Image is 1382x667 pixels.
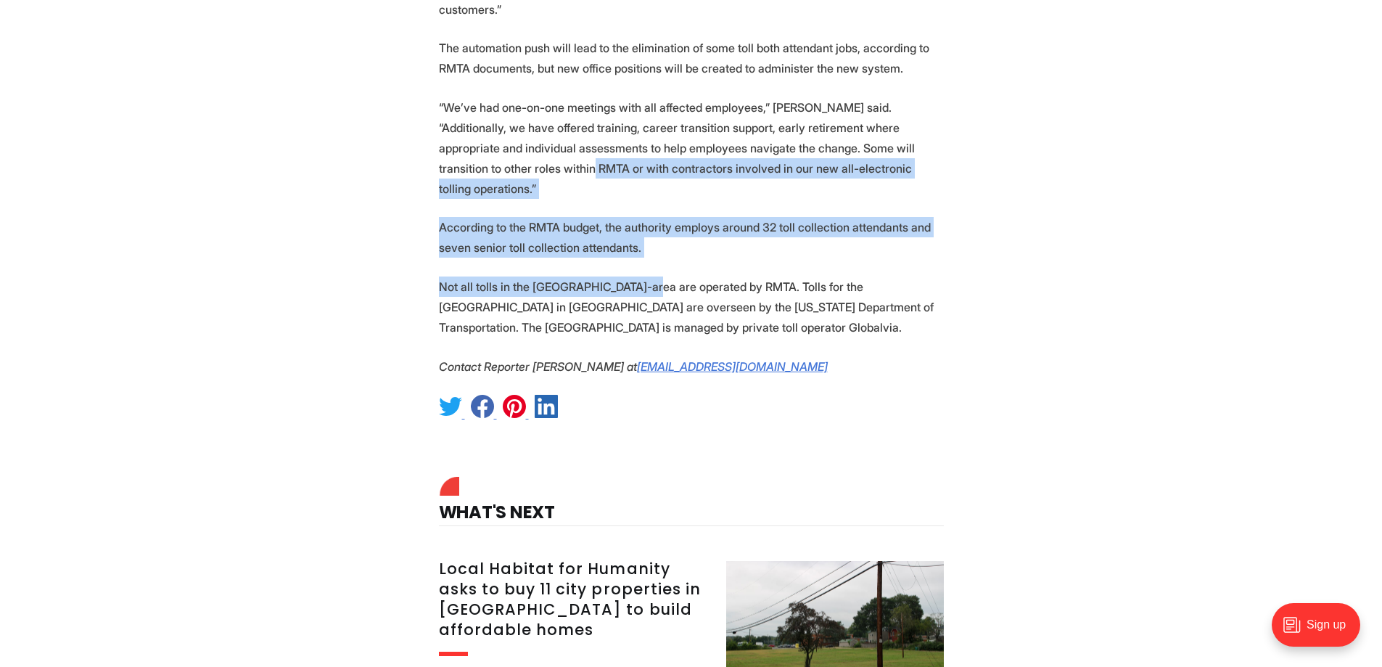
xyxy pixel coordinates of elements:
h4: What's Next [439,480,944,526]
p: The automation push will lead to the elimination of some toll both attendant jobs, according to R... [439,38,944,78]
p: According to the RMTA budget, the authority employs around 32 toll collection attendants and seve... [439,217,944,258]
em: Contact Reporter [PERSON_NAME] at [439,359,637,374]
p: Not all tolls in the [GEOGRAPHIC_DATA]-area are operated by RMTA. Tolls for the [GEOGRAPHIC_DATA]... [439,277,944,337]
a: [EMAIL_ADDRESS][DOMAIN_NAME] [637,359,828,374]
p: “We’ve had one-on-one meetings with all affected employees,” [PERSON_NAME] said. “Additionally, w... [439,97,944,199]
iframe: portal-trigger [1259,596,1382,667]
h3: Local Habitat for Humanity asks to buy 11 city properties in [GEOGRAPHIC_DATA] to build affordabl... [439,559,709,640]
